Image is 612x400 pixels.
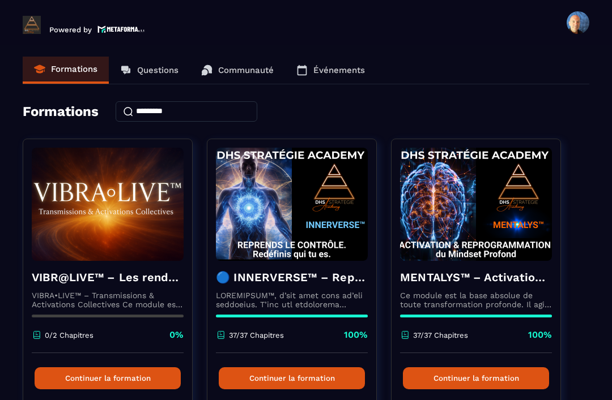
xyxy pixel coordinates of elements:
img: formation-background [400,148,552,261]
img: formation-background [216,148,368,261]
p: Événements [313,65,365,75]
button: Continuer la formation [35,367,181,389]
a: Formations [23,57,109,84]
a: Événements [285,57,376,84]
p: 100% [528,329,552,341]
button: Continuer la formation [403,367,549,389]
p: 37/37 Chapitres [413,331,468,339]
p: 100% [344,329,368,341]
a: Communauté [190,57,285,84]
h4: 🔵 INNERVERSE™ – Reprogrammation Quantique & Activation du Soi Réel [216,269,368,285]
img: logo [97,24,145,34]
p: LOREMIPSUM™, d’sit amet cons ad’eli seddoeius. T’inc utl etdolorema aliquaeni ad minimveniamqui n... [216,291,368,309]
button: Continuer la formation [219,367,365,389]
h4: MENTALYS™ – Activation & Reprogrammation du Mindset Profond [400,269,552,285]
img: formation-background [32,148,184,261]
p: 0% [169,329,184,341]
h4: Formations [23,104,99,119]
p: Formations [51,64,97,74]
p: 37/37 Chapitres [229,331,284,339]
p: Questions [137,65,178,75]
h4: VIBR@LIVE™ – Les rendez-vous d’intégration vivante [32,269,184,285]
p: 0/2 Chapitres [45,331,93,339]
img: logo-branding [23,16,41,34]
p: VIBRA•LIVE™ – Transmissions & Activations Collectives Ce module est un espace vivant. [PERSON_NAM... [32,291,184,309]
p: Ce module est la base absolue de toute transformation profonde. Il agit comme une activation du n... [400,291,552,309]
p: Powered by [49,25,92,34]
p: Communauté [218,65,274,75]
a: Questions [109,57,190,84]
